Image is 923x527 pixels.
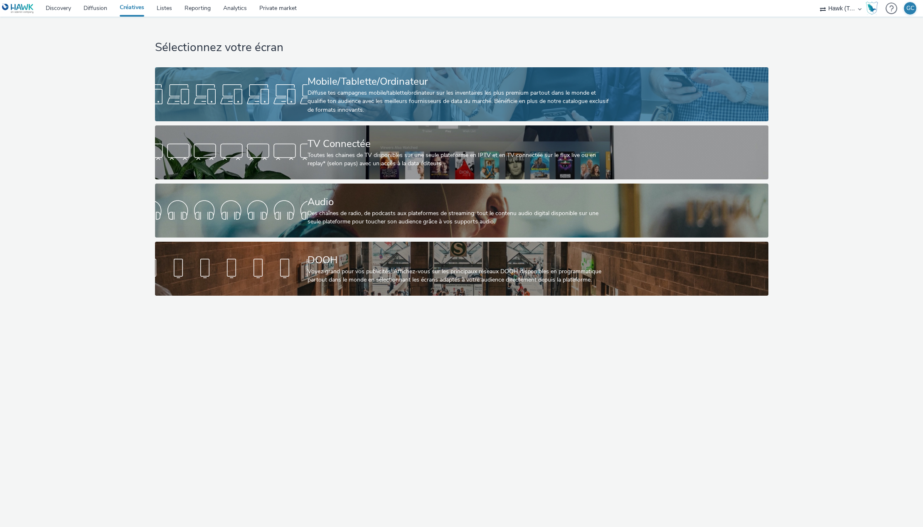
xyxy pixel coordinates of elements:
a: DOOHVoyez grand pour vos publicités! Affichez-vous sur les principaux réseaux DOOH disponibles en... [155,242,768,296]
div: Audio [308,195,613,209]
img: Hawk Academy [866,2,878,15]
a: TV ConnectéeToutes les chaines de TV disponibles sur une seule plateforme en IPTV et en TV connec... [155,125,768,179]
a: Hawk Academy [866,2,881,15]
div: Voyez grand pour vos publicités! Affichez-vous sur les principaux réseaux DOOH disponibles en pro... [308,267,613,284]
div: GC [906,2,914,15]
div: Mobile/Tablette/Ordinateur [308,74,613,89]
div: TV Connectée [308,137,613,151]
div: DOOH [308,253,613,267]
div: Des chaînes de radio, de podcasts aux plateformes de streaming: tout le contenu audio digital dis... [308,209,613,226]
div: Toutes les chaines de TV disponibles sur une seule plateforme en IPTV et en TV connectée sur le f... [308,151,613,168]
h1: Sélectionnez votre écran [155,40,768,56]
img: undefined Logo [2,3,34,14]
a: Mobile/Tablette/OrdinateurDiffuse tes campagnes mobile/tablette/ordinateur sur les inventaires le... [155,67,768,121]
div: Diffuse tes campagnes mobile/tablette/ordinateur sur les inventaires les plus premium partout dan... [308,89,613,114]
a: AudioDes chaînes de radio, de podcasts aux plateformes de streaming: tout le contenu audio digita... [155,184,768,238]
